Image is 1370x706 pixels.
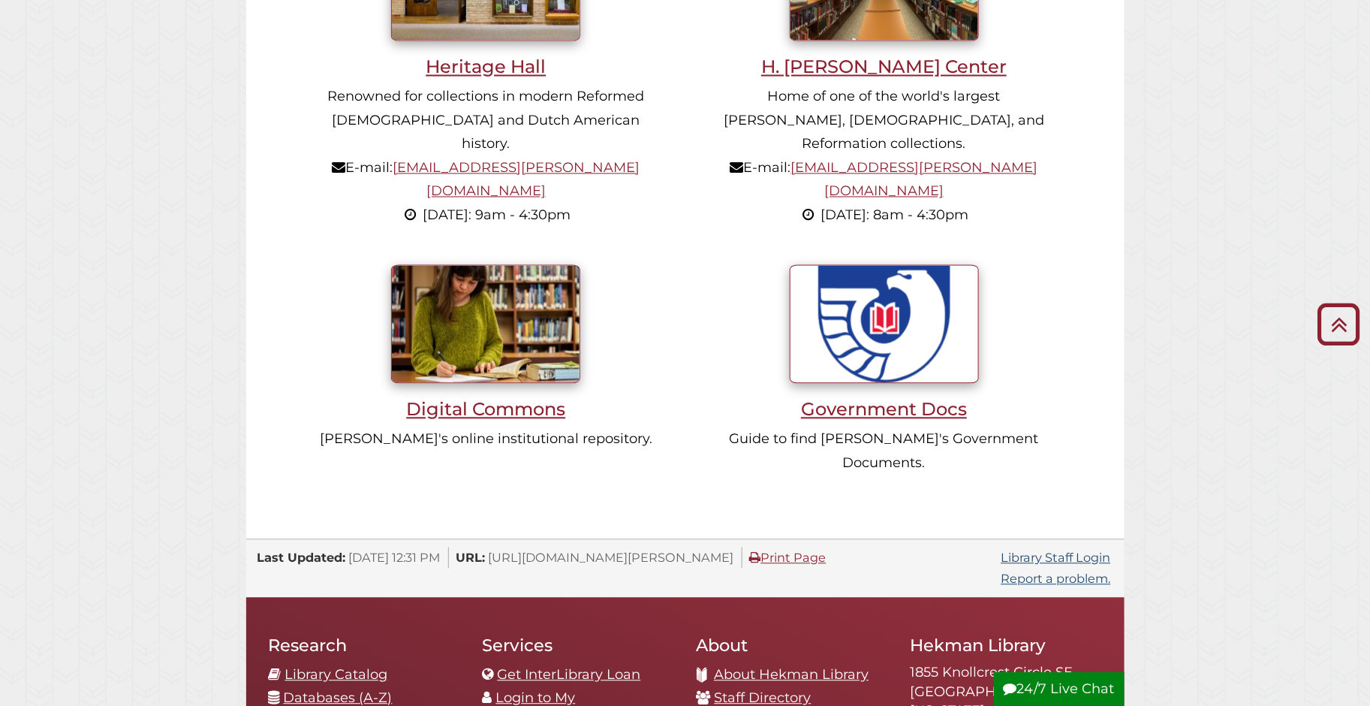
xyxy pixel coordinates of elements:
img: Student writing inside library [391,265,580,384]
a: Back to Top [1312,312,1366,336]
h2: Services [483,635,674,656]
a: About Hekman Library [714,667,869,683]
a: Report a problem. [1001,572,1111,587]
h3: H. [PERSON_NAME] Center [712,56,1055,78]
span: [DATE]: 9am - 4:30pm [423,207,571,224]
span: [URL][DOMAIN_NAME][PERSON_NAME] [489,551,734,566]
h3: Government Docs [712,399,1055,421]
p: Guide to find [PERSON_NAME]'s Government Documents. [712,428,1055,475]
h2: About [697,635,888,656]
a: Library Catalog [285,667,388,683]
h2: Research [269,635,460,656]
p: Home of one of the world's largest [PERSON_NAME], [DEMOGRAPHIC_DATA], and Reformation collections... [712,86,1055,228]
h3: Heritage Hall [315,56,658,78]
img: U.S. Government Documents seal [790,265,979,384]
a: Print Page [750,551,827,566]
a: Digital Commons [315,315,658,421]
a: [EMAIL_ADDRESS][PERSON_NAME][DOMAIN_NAME] [393,160,640,201]
span: Last Updated: [257,551,346,566]
i: Print Page [750,552,761,564]
a: Library Staff Login [1001,551,1111,566]
p: Renowned for collections in modern Reformed [DEMOGRAPHIC_DATA] and Dutch American history. E-mail: [315,86,658,228]
h3: Digital Commons [315,399,658,421]
span: [DATE] 12:31 PM [349,551,441,566]
span: URL: [456,551,486,566]
a: [EMAIL_ADDRESS][PERSON_NAME][DOMAIN_NAME] [791,160,1038,201]
a: Government Docs [712,315,1055,421]
a: Get InterLibrary Loan [498,667,641,683]
h2: Hekman Library [911,635,1102,656]
p: [PERSON_NAME]'s online institutional repository. [315,428,658,452]
span: [DATE]: 8am - 4:30pm [820,207,968,224]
